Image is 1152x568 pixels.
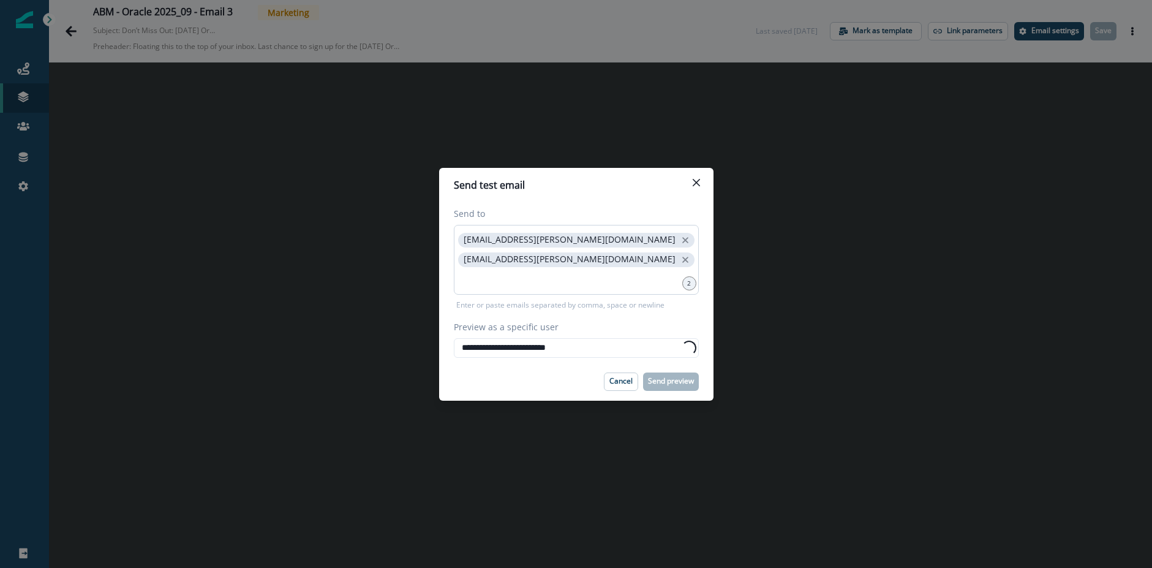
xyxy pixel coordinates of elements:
[679,234,691,246] button: close
[464,235,676,245] p: [EMAIL_ADDRESS][PERSON_NAME][DOMAIN_NAME]
[604,373,638,391] button: Cancel
[682,276,696,290] div: 2
[609,377,633,385] p: Cancel
[648,377,694,385] p: Send preview
[687,173,706,192] button: Close
[454,320,691,333] label: Preview as a specific user
[679,254,691,266] button: close
[454,178,525,192] p: Send test email
[464,254,676,265] p: [EMAIL_ADDRESS][PERSON_NAME][DOMAIN_NAME]
[454,207,691,220] label: Send to
[454,300,667,311] p: Enter or paste emails separated by comma, space or newline
[643,373,699,391] button: Send preview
